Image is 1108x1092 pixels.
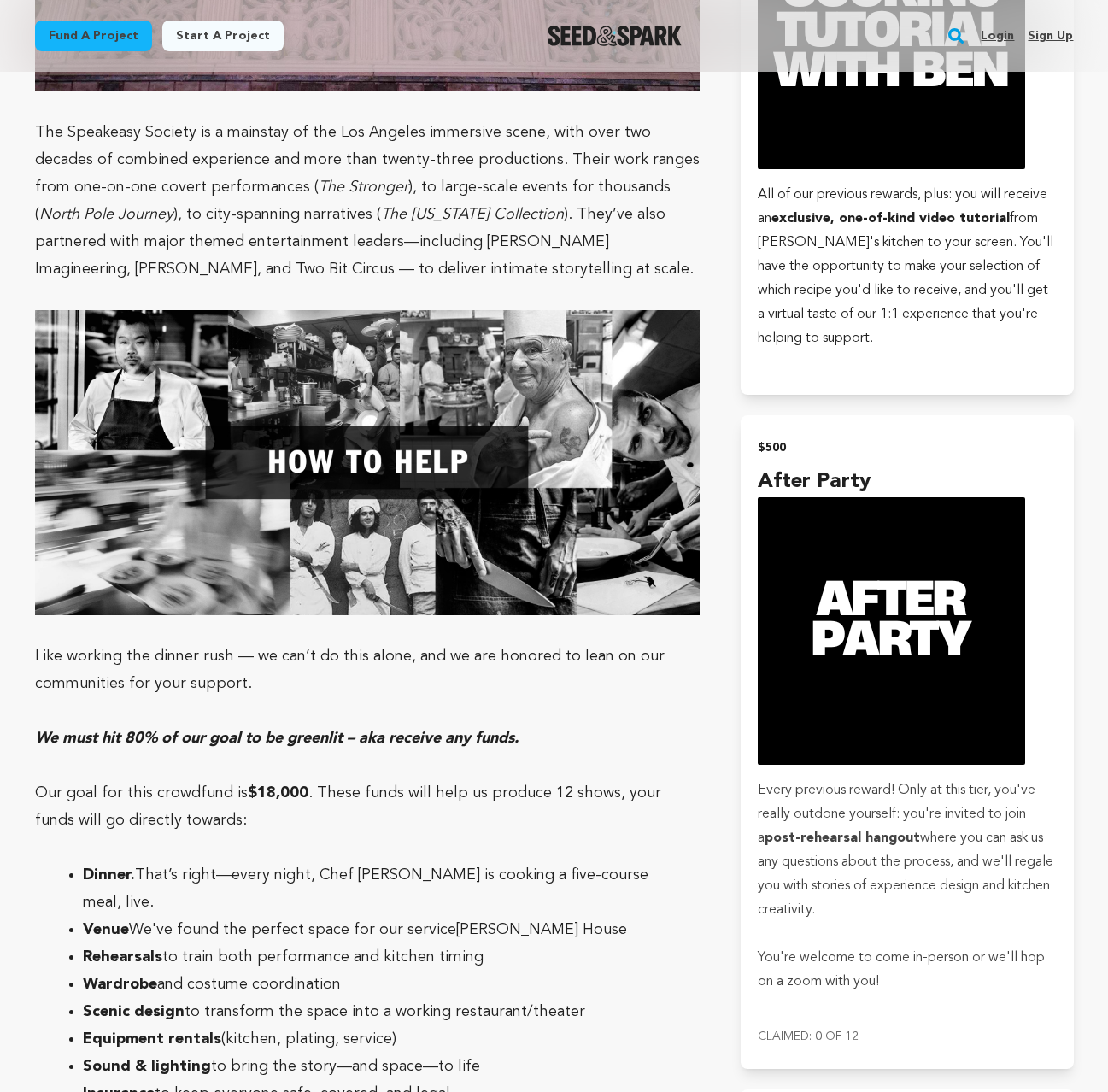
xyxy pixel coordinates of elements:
[35,310,701,615] img: 1753937259-how-to-help-big-text.jpg
[83,1004,185,1019] strong: Scenic design
[162,21,284,51] a: Start a project
[758,467,1056,497] h4: After Party
[758,188,1047,226] span: All of our previous rewards, plus: you will receive an
[741,415,1073,1069] button: $500 After Party incentive Every previous reward! Only at this tier, you've really outdone yourse...
[83,943,680,971] li: to train both performance and kitchen timing
[35,21,152,51] a: Fund a project
[981,22,1014,50] a: Login
[35,649,665,691] span: Like working the dinner rush — we can’t do this alone, and we are honored to lean on our communit...
[83,1025,680,1053] li: (kitchen, plating, service)
[248,785,308,801] strong: $18,000
[765,831,920,845] strong: post-rehearsal hangout
[83,949,162,965] strong: Rehearsals
[758,436,1056,460] h2: $500
[83,861,680,916] li: That’s right—every night, Chef [PERSON_NAME] is cooking a five-course meal, live.
[35,207,694,277] span: ). They’ve also partnered with major themed entertainment leaders—including [PERSON_NAME] Imagine...
[83,867,135,883] strong: Dinner.
[83,1059,211,1074] strong: Sound & lighting
[548,26,682,46] img: Seed&Spark Logo Dark Mode
[83,922,129,937] strong: Venue
[758,212,1053,345] span: from [PERSON_NAME]'s kitchen to your screen. You'll have the opportunity to make your selection o...
[173,207,381,222] span: ), to city-spanning narratives (
[35,731,519,746] em: We must hit 80% of our goal to be greenlit – aka receive any funds.
[548,26,682,46] a: Seed&Spark Homepage
[39,207,173,222] em: North Pole Journey
[319,179,408,195] em: The Stronger
[83,916,680,943] li: We've found the perfect space for our service
[83,971,680,998] li: and costume coordination
[758,1024,1056,1048] p: Claimed: 0 of 12
[771,212,1010,226] strong: exclusive, one-of-kind video tutorial
[1028,22,1073,50] a: Sign up
[381,207,564,222] em: The [US_STATE] Collection
[35,779,701,834] p: Our goal for this crowdfund is . These funds will help us produce 12 shows, your funds will go di...
[35,125,700,195] span: The Speakeasy Society is a mainstay of the Los Angeles immersive scene, with over two decades of ...
[758,946,1056,994] p: You're welcome to come in-person or we'll hop on a zoom with you!
[83,1031,221,1047] strong: Equipment rentals
[758,497,1025,765] img: incentive
[758,778,1056,922] p: Every previous reward! Only at this tier, you've really outdone yourself: you're invited to join ...
[83,977,157,992] strong: Wardrobe
[456,922,627,937] a: [PERSON_NAME] House
[83,998,680,1025] li: to transform the space into a working restaurant/theater
[83,1053,680,1080] li: to bring the story—and space—to life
